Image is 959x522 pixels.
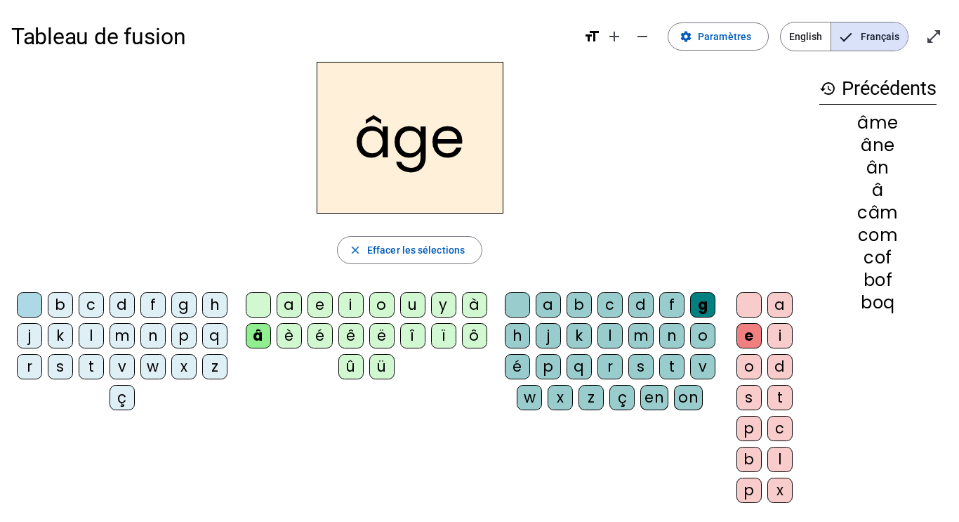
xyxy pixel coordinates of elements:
h3: Précédents [819,73,937,105]
mat-icon: history [819,80,836,97]
div: n [140,323,166,348]
div: w [517,385,542,410]
div: d [628,292,654,318]
span: Français [831,22,908,51]
div: boq [819,294,937,311]
span: Paramètres [698,28,751,45]
div: j [17,323,42,348]
div: ân [819,159,937,176]
div: o [369,292,395,318]
div: bof [819,272,937,289]
div: on [674,385,703,410]
mat-icon: settings [680,30,692,43]
div: a [767,292,793,318]
div: â [246,323,271,348]
div: h [202,292,227,318]
mat-icon: add [606,28,623,45]
div: m [110,323,135,348]
mat-icon: remove [634,28,651,45]
div: l [597,323,623,348]
div: c [767,416,793,441]
div: t [659,354,684,379]
div: ç [110,385,135,410]
div: k [48,323,73,348]
button: Effacer les sélections [337,236,482,264]
div: ë [369,323,395,348]
div: z [578,385,604,410]
div: m [628,323,654,348]
div: è [277,323,302,348]
div: z [202,354,227,379]
div: x [548,385,573,410]
div: l [79,323,104,348]
div: câm [819,204,937,221]
div: î [400,323,425,348]
div: d [110,292,135,318]
div: b [567,292,592,318]
button: Entrer en plein écran [920,22,948,51]
div: é [505,354,530,379]
div: l [767,447,793,472]
div: a [536,292,561,318]
div: d [767,354,793,379]
div: â [819,182,937,199]
div: ê [338,323,364,348]
div: v [110,354,135,379]
div: a [277,292,302,318]
div: com [819,227,937,244]
div: y [431,292,456,318]
mat-icon: close [349,244,362,256]
div: n [659,323,684,348]
div: b [48,292,73,318]
div: r [597,354,623,379]
div: s [48,354,73,379]
h1: Tableau de fusion [11,14,572,59]
div: s [736,385,762,410]
div: g [171,292,197,318]
div: h [505,323,530,348]
mat-icon: open_in_full [925,28,942,45]
button: Diminuer la taille de la police [628,22,656,51]
div: g [690,292,715,318]
button: Augmenter la taille de la police [600,22,628,51]
div: en [640,385,668,410]
span: English [781,22,831,51]
div: q [202,323,227,348]
div: p [736,416,762,441]
div: c [79,292,104,318]
div: r [17,354,42,379]
mat-icon: format_size [583,28,600,45]
div: x [767,478,793,503]
div: e [307,292,333,318]
div: p [171,323,197,348]
div: é [307,323,333,348]
div: ô [462,323,487,348]
div: e [736,323,762,348]
div: f [140,292,166,318]
div: cof [819,249,937,266]
h2: âge [317,62,503,214]
div: f [659,292,684,318]
div: s [628,354,654,379]
div: u [400,292,425,318]
div: ï [431,323,456,348]
div: û [338,354,364,379]
div: w [140,354,166,379]
div: t [79,354,104,379]
div: i [338,292,364,318]
div: âme [819,115,937,131]
div: q [567,354,592,379]
div: v [690,354,715,379]
div: âne [819,137,937,154]
div: j [536,323,561,348]
button: Paramètres [668,22,769,51]
div: k [567,323,592,348]
div: o [736,354,762,379]
div: p [536,354,561,379]
div: x [171,354,197,379]
span: Effacer les sélections [367,242,465,259]
div: ü [369,354,395,379]
div: i [767,323,793,348]
div: b [736,447,762,472]
div: c [597,292,623,318]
